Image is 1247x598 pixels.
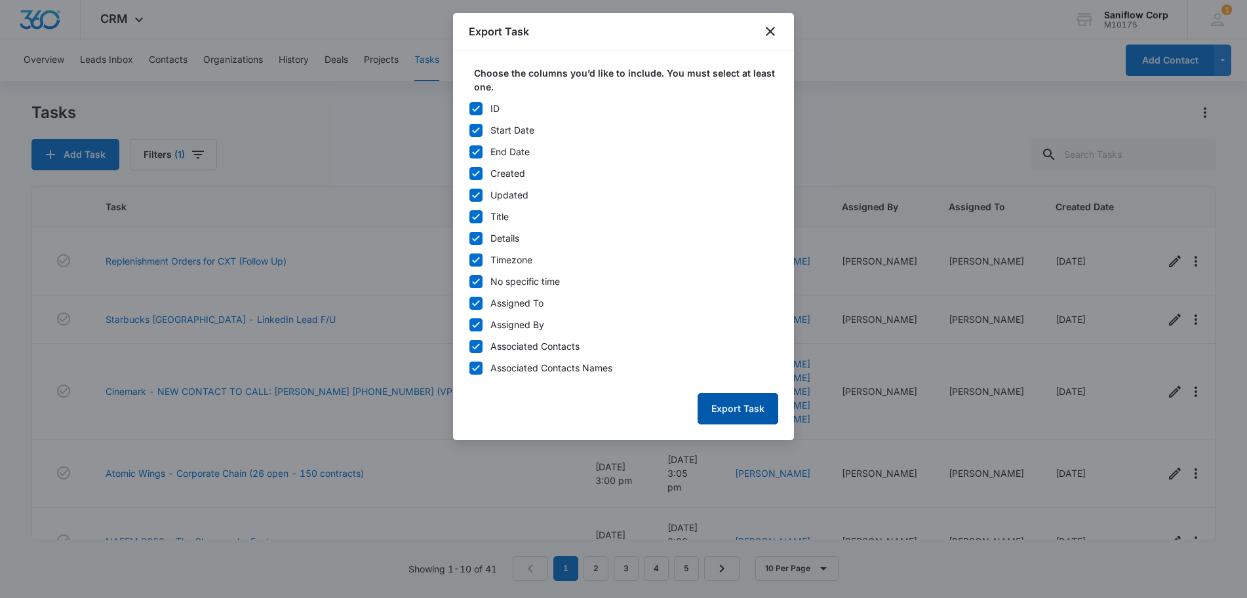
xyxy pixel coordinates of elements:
[474,66,783,94] label: Choose the columns you’d like to include. You must select at least one.
[490,253,532,267] div: Timezone
[490,231,519,245] div: Details
[490,296,544,310] div: Assigned To
[469,24,529,39] h1: Export Task
[490,145,530,159] div: End Date
[490,102,500,115] div: ID
[490,188,528,202] div: Updated
[490,210,509,223] div: Title
[762,24,778,39] button: close
[490,318,544,331] div: Assigned By
[698,393,778,424] button: Export Task
[490,274,560,288] div: No specific time
[490,123,534,137] div: Start Date
[490,339,580,353] div: Associated Contacts
[490,361,612,375] div: Associated Contacts Names
[490,166,525,180] div: Created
